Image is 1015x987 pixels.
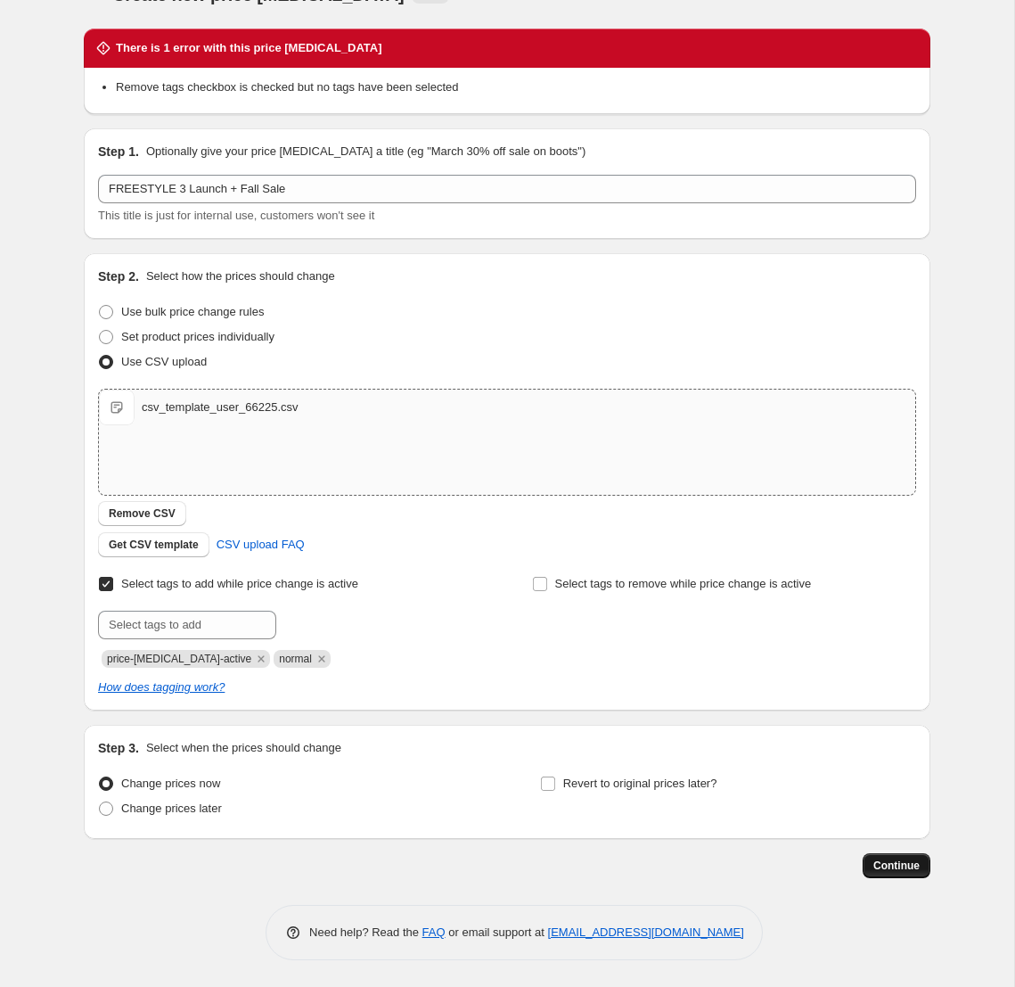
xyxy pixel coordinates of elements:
h2: Step 3. [98,739,139,757]
input: Select tags to add [98,611,276,639]
p: Select how the prices should change [146,267,335,285]
a: [EMAIL_ADDRESS][DOMAIN_NAME] [548,925,744,939]
button: Remove normal [314,651,330,667]
button: Remove CSV [98,501,186,526]
div: csv_template_user_66225.csv [142,399,299,416]
span: Revert to original prices later? [563,777,717,790]
button: Get CSV template [98,532,209,557]
span: Use bulk price change rules [121,305,264,318]
p: Select when the prices should change [146,739,341,757]
span: Continue [873,859,920,873]
li: Remove tags checkbox is checked but no tags have been selected [116,78,916,96]
span: Change prices now [121,777,220,790]
h2: There is 1 error with this price [MEDICAL_DATA] [116,39,382,57]
span: normal [279,653,312,665]
a: How does tagging work? [98,680,225,694]
h2: Step 2. [98,267,139,285]
span: Remove CSV [109,506,176,521]
span: CSV upload FAQ [217,536,305,554]
input: 30% off holiday sale [98,175,916,203]
a: CSV upload FAQ [206,531,315,559]
button: Continue [863,853,930,878]
span: Change prices later [121,802,222,815]
span: Set product prices individually [121,330,274,343]
a: FAQ [422,925,446,939]
span: price-change-job-active [107,653,251,665]
h2: Step 1. [98,143,139,160]
span: Need help? Read the [309,925,422,939]
p: Optionally give your price [MEDICAL_DATA] a title (eg "March 30% off sale on boots") [146,143,585,160]
button: Remove price-change-job-active [253,651,269,667]
span: This title is just for internal use, customers won't see it [98,209,374,222]
span: Select tags to add while price change is active [121,577,358,590]
span: Use CSV upload [121,355,207,368]
span: Get CSV template [109,538,199,552]
span: or email support at [446,925,548,939]
span: Select tags to remove while price change is active [555,577,812,590]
